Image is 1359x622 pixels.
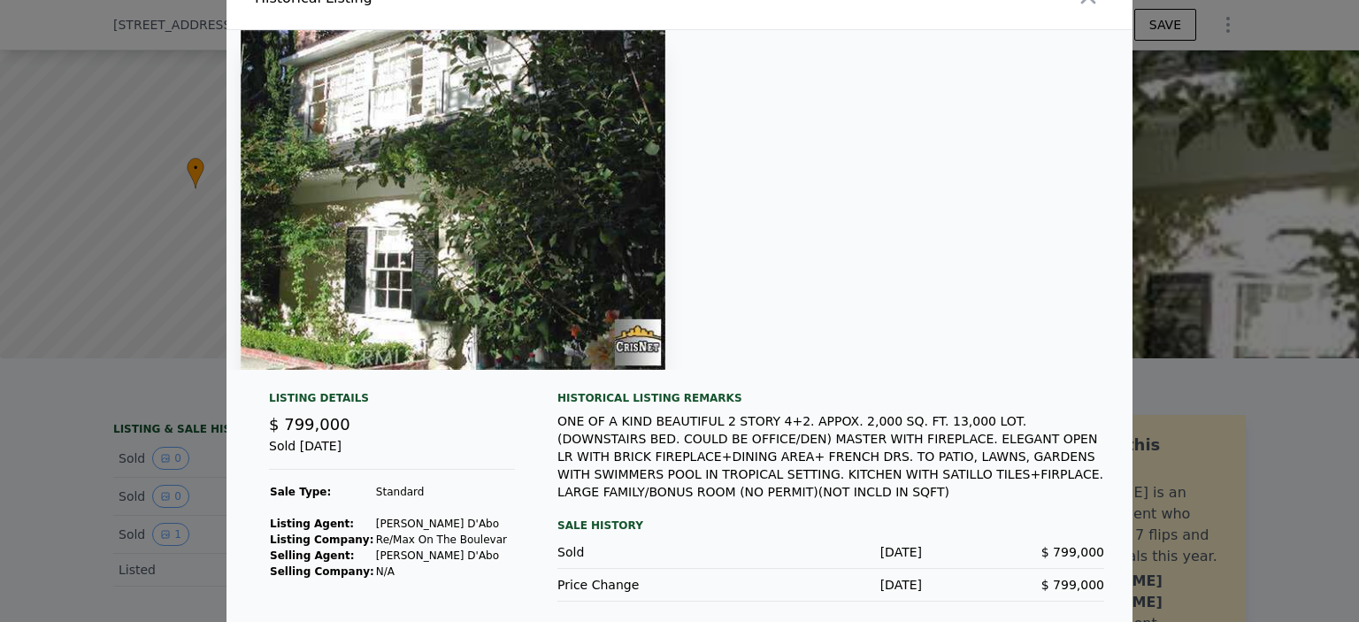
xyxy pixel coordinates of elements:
[557,515,1104,536] div: Sale History
[375,548,508,564] td: [PERSON_NAME] D'Abo
[1041,578,1104,592] span: $ 799,000
[740,543,922,561] div: [DATE]
[241,30,665,370] img: Property Img
[270,486,331,498] strong: Sale Type:
[557,412,1104,501] div: ONE OF A KIND BEAUTIFUL 2 STORY 4+2. APPOX. 2,000 SQ. FT. 13,000 LOT. (DOWNSTAIRS BED. COULD BE O...
[270,534,373,546] strong: Listing Company:
[270,549,355,562] strong: Selling Agent:
[557,391,1104,405] div: Historical Listing remarks
[375,484,508,500] td: Standard
[557,576,740,594] div: Price Change
[1041,545,1104,559] span: $ 799,000
[375,532,508,548] td: Re/Max On The Boulevar
[269,415,350,434] span: $ 799,000
[270,565,374,578] strong: Selling Company:
[269,437,515,470] div: Sold [DATE]
[557,543,740,561] div: Sold
[375,564,508,580] td: N/A
[375,516,508,532] td: [PERSON_NAME] D'Abo
[270,518,354,530] strong: Listing Agent:
[740,576,922,594] div: [DATE]
[269,391,515,412] div: Listing Details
